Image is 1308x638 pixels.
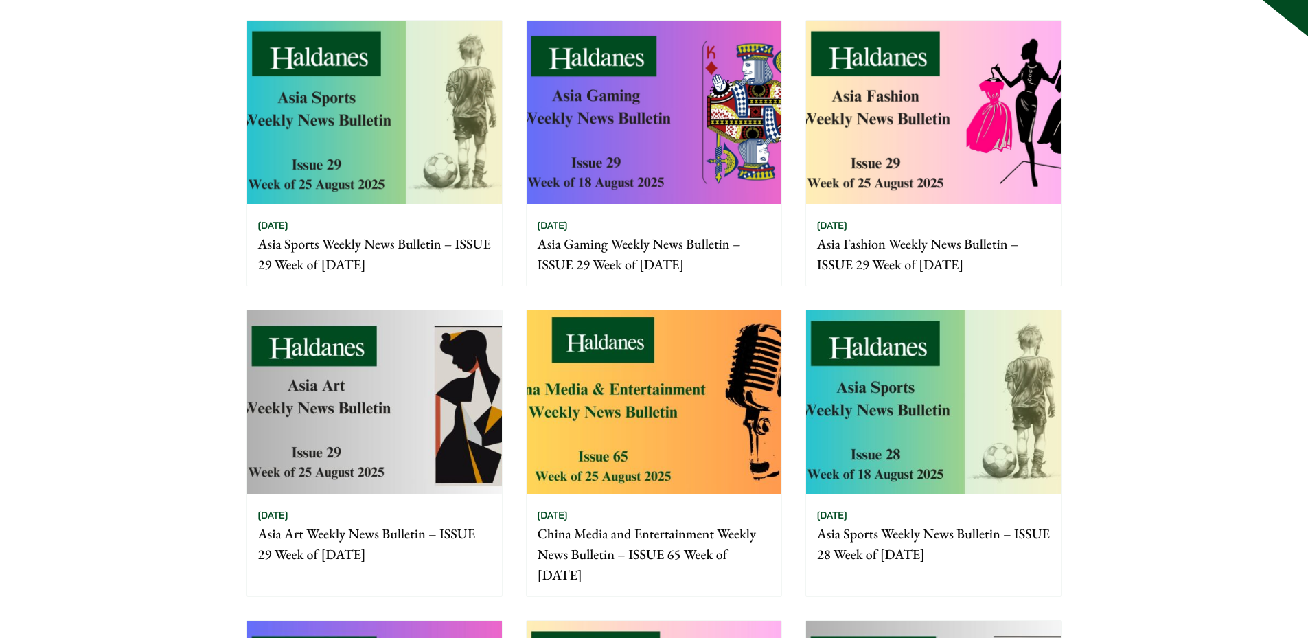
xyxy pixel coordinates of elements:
a: [DATE] China Media and Entertainment Weekly News Bulletin – ISSUE 65 Week of [DATE] [526,310,782,597]
p: Asia Art Weekly News Bulletin – ISSUE 29 Week of [DATE] [258,523,491,565]
time: [DATE] [538,509,568,521]
a: [DATE] Asia Sports Weekly News Bulletin – ISSUE 28 Week of [DATE] [805,310,1062,597]
a: [DATE] Asia Sports Weekly News Bulletin – ISSUE 29 Week of [DATE] [246,20,503,286]
a: [DATE] Asia Art Weekly News Bulletin – ISSUE 29 Week of [DATE] [246,310,503,597]
a: [DATE] Asia Fashion Weekly News Bulletin – ISSUE 29 Week of [DATE] [805,20,1062,286]
time: [DATE] [258,219,288,231]
p: Asia Sports Weekly News Bulletin – ISSUE 28 Week of [DATE] [817,523,1050,565]
time: [DATE] [538,219,568,231]
a: [DATE] Asia Gaming Weekly News Bulletin – ISSUE 29 Week of [DATE] [526,20,782,286]
time: [DATE] [817,219,847,231]
time: [DATE] [817,509,847,521]
time: [DATE] [258,509,288,521]
p: Asia Gaming Weekly News Bulletin – ISSUE 29 Week of [DATE] [538,233,770,275]
p: China Media and Entertainment Weekly News Bulletin – ISSUE 65 Week of [DATE] [538,523,770,585]
p: Asia Sports Weekly News Bulletin – ISSUE 29 Week of [DATE] [258,233,491,275]
p: Asia Fashion Weekly News Bulletin – ISSUE 29 Week of [DATE] [817,233,1050,275]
